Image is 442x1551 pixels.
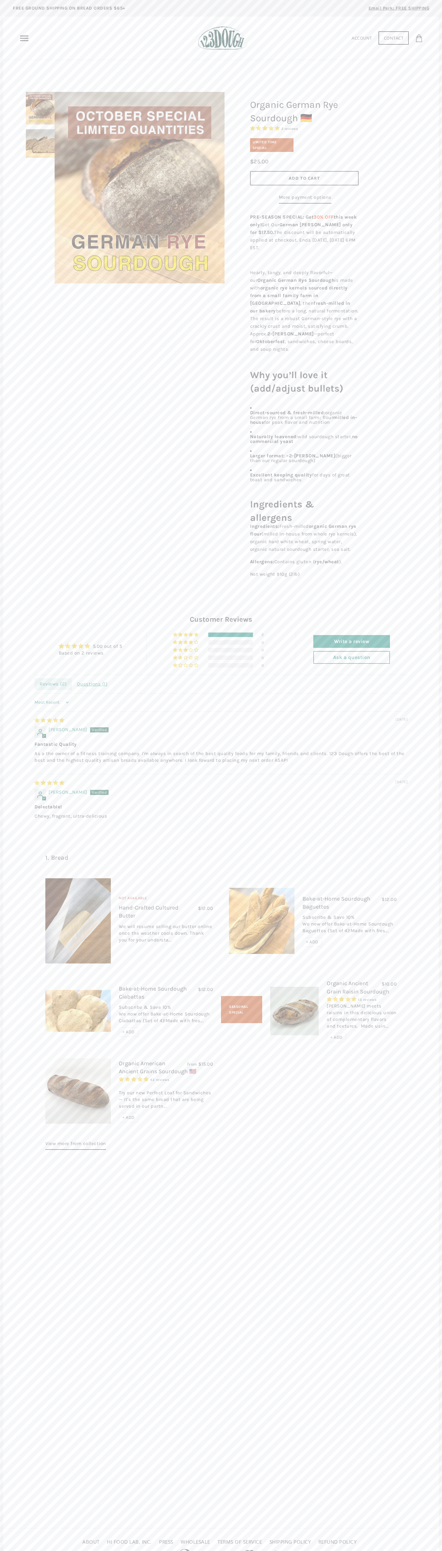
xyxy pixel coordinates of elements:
[45,854,68,861] a: 1. Bread
[221,996,262,1023] div: Seasonal Special
[250,269,359,353] p: Hearty, tangy, and deeply flavorful—our is made with , then before a long, natural fermentation. ...
[150,1078,169,1082] span: 43 reviews
[250,523,279,529] b: Ingredients:
[119,1060,196,1075] a: Organic American Ancient Grains Sourdough 🇺🇸
[306,939,318,945] span: + ADD
[250,453,359,463] p: (bigger than our regular sourdough)
[119,1113,138,1122] div: + ADD
[81,1536,361,1547] ul: Secondary
[55,92,225,283] img: Organic German Rye Sourdough 🇩🇪
[298,434,352,439] span: wild sourdough starter,
[34,804,408,810] b: Delectable!
[250,434,358,444] b: no commercial yeast
[34,750,408,764] p: As a the owner of a fitness training company, I'm always in search of the best quality foods for ...
[34,813,408,820] p: Chewy, fragrant, ultra-delicious
[314,214,334,220] span: 30% OFF
[34,780,65,786] span: 5 star review
[313,635,390,648] a: Write a review
[119,904,179,919] a: Hand-Crafted Cultured Butter
[382,981,397,987] span: $10.00
[119,1004,213,1027] div: Subscribe & Save 10% We now offer Bake-at-Home Sourdough Ciabattas (Set of 4)!Made with fres...
[119,1027,138,1037] div: + ADD
[279,193,331,204] a: More payment options
[119,895,213,904] div: Not Available
[250,571,300,577] span: Net weight 910g (2lb)
[122,1115,135,1120] span: + ADD
[250,369,343,394] b: Why you’ll love it (add/adjust bullets)
[45,878,111,964] img: Hand-Crafted Cultured Butter
[286,453,335,459] b: ~2-[PERSON_NAME]
[250,559,274,565] b: Allergens:
[302,937,322,947] div: + ADD
[250,410,325,416] b: Direct-sourced & fresh-milled:
[250,138,293,152] div: Limited Time Special
[327,1003,397,1033] div: [PERSON_NAME] meets raisins in this delicious union of complementary flavors and textures. Made u...
[270,1539,311,1545] a: Shipping Policy
[250,410,359,425] p: organic German rye from a small farm; flour for peak flavor and nutrition
[250,415,357,425] b: milled in-house
[369,5,430,11] span: Email Perk: FREE SHIPPING
[49,789,87,795] span: [PERSON_NAME]
[267,331,314,337] b: 2-[PERSON_NAME]
[13,5,126,12] p: FREE GROUND SHIPPING ON BREAD ORDERS $65+
[250,558,359,566] p: Contains gluten ( ).
[250,213,359,251] p: Get Our The discount will be automatically applied at checkout. Ends [DATE], [DATE] 6PM EST.
[313,651,390,664] a: Ask a question
[217,1539,262,1545] a: Terms of service
[34,614,408,625] h2: Customer Reviews
[59,650,122,656] div: Based on 2 reviews
[318,1539,357,1545] a: Refund policy
[315,559,339,565] b: rye/wheat
[352,35,372,41] a: Account
[119,1083,213,1113] div: Try our new Perfect Loaf for Sandwiches — it's the same bread that are being served in our partn...
[250,472,312,478] b: Excellent keeping quality
[19,33,29,43] nav: Primary
[358,998,377,1002] span: 13 reviews
[330,1035,343,1040] span: + ADD
[173,633,200,637] div: 100% (2) reviews with 5 star rating
[59,642,122,650] div: Average rating is 5.00 stars
[359,3,439,17] a: Email Perk: FREE SHIPPING
[26,92,55,124] img: Organic German Rye Sourdough 🇩🇪
[250,171,359,185] button: Add to Cart
[257,277,334,283] b: Organic German Rye Sourdough
[289,175,320,181] span: Add to Cart
[250,125,281,131] span: 5.00 stars
[302,895,370,910] a: Bake-at-Home Sourdough Baguettes
[250,214,357,228] strong: PRE-SEASON SPECIAL: Get this week only!
[327,1033,346,1042] div: + ADD
[159,1539,173,1545] a: Press
[187,1061,197,1067] span: From
[250,498,314,523] b: Ingredients & allergens
[45,1140,106,1150] a: View more from collection
[26,129,55,158] img: Organic German Rye Sourdough 🇩🇪
[198,1061,213,1067] span: $15.00
[104,681,106,687] span: 1
[395,779,408,785] span: [DATE]
[395,717,408,722] span: [DATE]
[250,222,353,235] strong: German [PERSON_NAME] only for $17.50.
[327,980,389,995] a: Organic Ancient Grain Raisin Sourdough
[262,633,269,637] div: 2
[229,888,294,954] img: Bake-at-Home Sourdough Baguettes
[378,31,409,45] a: Contact
[181,1539,210,1545] a: Wholesale
[250,453,285,459] b: Larger format:
[250,522,359,553] p: Fresh-milled (milled in-house from whole rye kernels), organic hard white wheat, spring water, or...
[382,896,397,902] span: $12.00
[34,696,71,709] select: Sort dropdown
[250,285,348,306] b: organic rye kernels sourced directly from a small family farm in [GEOGRAPHIC_DATA]
[119,985,187,1000] a: Bake-at-Home Sourdough Ciabattas
[82,1539,100,1545] a: About
[270,987,319,1035] img: Organic Ancient Grain Raisin Sourdough
[250,434,298,439] b: Naturally leavened:
[72,678,113,690] span: Questions ( )
[45,990,111,1032] a: Bake-at-Home Sourdough Ciabattas
[250,157,269,166] div: $25.00
[45,1058,111,1124] img: Organic American Ancient Grains Sourdough 🇺🇸
[49,727,87,732] span: [PERSON_NAME]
